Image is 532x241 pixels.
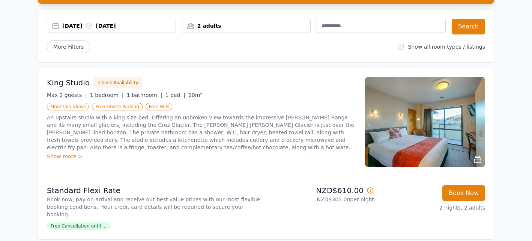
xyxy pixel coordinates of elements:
p: NZD$305.00 per night [269,196,374,203]
button: Check Availability [94,77,142,88]
h3: King Studio [47,77,90,88]
span: Free WiFi [146,103,173,110]
span: Max 2 guests | [47,92,87,98]
span: 1 bed | [165,92,185,98]
span: 1 bedroom | [90,92,124,98]
p: 2 nights, 2 adults [380,204,485,211]
button: Search [452,19,485,34]
p: NZD$610.00 [269,185,374,196]
span: Free Onsite Parking [92,103,142,110]
span: Mountain Views [47,103,89,110]
span: Free Cancellation until ... [47,222,110,230]
div: 2 adults [182,22,311,30]
p: Standard Flexi Rate [47,185,263,196]
button: Book Now [442,185,485,201]
div: [DATE] [DATE] [62,22,176,30]
label: Show all room types / listings [408,44,485,50]
p: Book now, pay on arrival and receive our best value prices with our most flexible booking conditi... [47,196,263,218]
span: 20m² [188,92,202,98]
span: More Filters [47,40,90,53]
span: 1 bathroom | [126,92,162,98]
p: An upstairs studio with a king size bed. Offering an unbroken view towards the impressive [PERSON... [47,114,356,151]
div: Show more > [47,153,356,160]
